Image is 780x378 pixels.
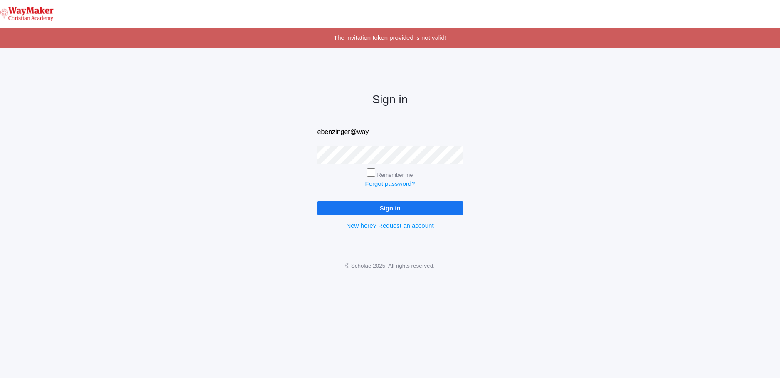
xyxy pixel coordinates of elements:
input: Email address [317,123,463,141]
a: Forgot password? [365,180,415,187]
label: Remember me [377,172,413,178]
a: New here? Request an account [346,222,433,229]
input: Sign in [317,201,463,215]
h2: Sign in [317,93,463,106]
